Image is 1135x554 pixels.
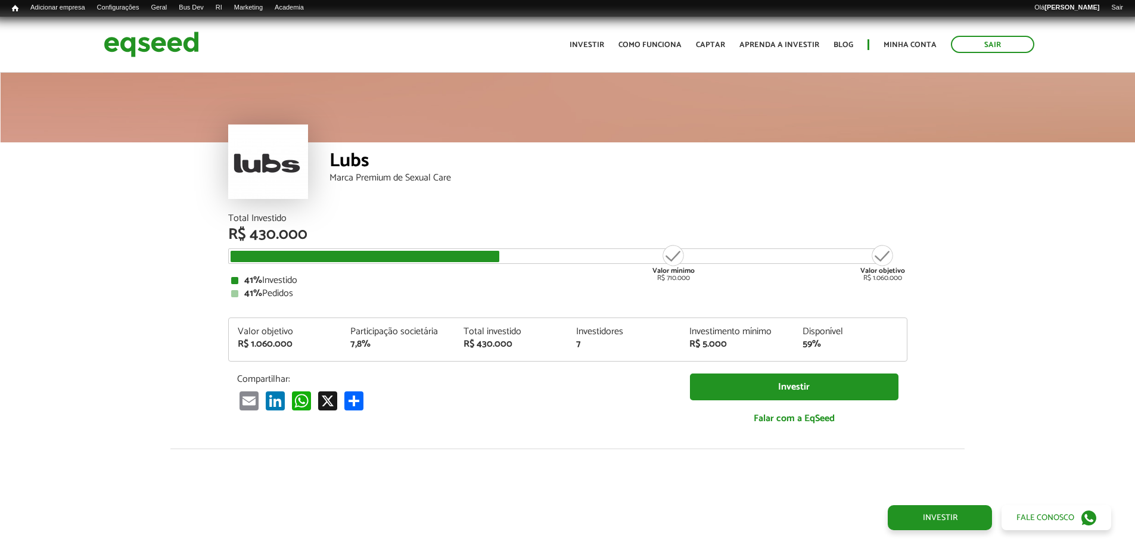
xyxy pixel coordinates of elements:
a: Investir [888,505,992,530]
div: R$ 710.000 [651,244,696,282]
div: R$ 430.000 [228,227,907,242]
a: Blog [834,41,853,49]
div: Investimento mínimo [689,327,785,337]
div: Investido [231,276,904,285]
a: Sair [1105,3,1129,13]
div: R$ 430.000 [464,340,559,349]
a: Configurações [91,3,145,13]
a: Adicionar empresa [24,3,91,13]
a: Compartilhar [342,391,366,410]
a: RI [210,3,228,13]
div: Participação societária [350,327,446,337]
div: Total Investido [228,214,907,223]
a: Fale conosco [1002,505,1111,530]
div: Pedidos [231,289,904,298]
a: X [316,391,340,410]
p: Compartilhar: [237,374,672,385]
a: Academia [269,3,310,13]
img: EqSeed [104,29,199,60]
strong: Valor objetivo [860,265,905,276]
div: R$ 1.060.000 [238,340,333,349]
div: Lubs [329,151,907,173]
a: Investir [570,41,604,49]
div: 7,8% [350,340,446,349]
a: Sair [951,36,1034,53]
a: Como funciona [618,41,682,49]
div: Disponível [803,327,898,337]
strong: Valor mínimo [652,265,695,276]
strong: 41% [244,272,262,288]
a: Bus Dev [173,3,210,13]
strong: 41% [244,285,262,301]
div: Total investido [464,327,559,337]
a: Email [237,391,261,410]
div: 59% [803,340,898,349]
a: Minha conta [884,41,937,49]
a: Aprenda a investir [739,41,819,49]
div: 7 [576,340,671,349]
a: Geral [145,3,173,13]
a: WhatsApp [290,391,313,410]
div: R$ 5.000 [689,340,785,349]
a: Início [6,3,24,14]
a: Marketing [228,3,269,13]
a: Investir [690,374,898,400]
strong: [PERSON_NAME] [1044,4,1099,11]
div: Marca Premium de Sexual Care [329,173,907,183]
span: Início [12,4,18,13]
div: Valor objetivo [238,327,333,337]
div: R$ 1.060.000 [860,244,905,282]
a: Olá[PERSON_NAME] [1028,3,1105,13]
a: Falar com a EqSeed [690,406,898,431]
a: LinkedIn [263,391,287,410]
div: Investidores [576,327,671,337]
a: Captar [696,41,725,49]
